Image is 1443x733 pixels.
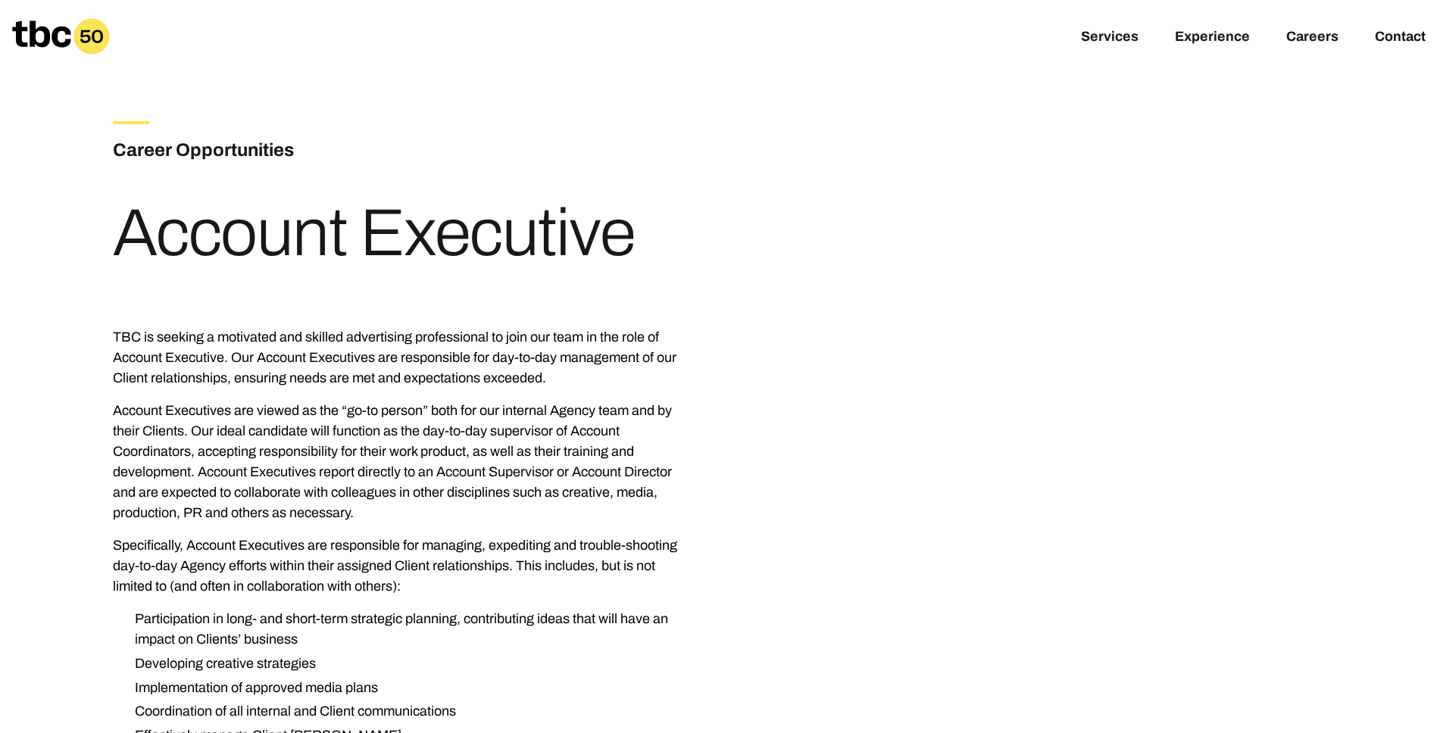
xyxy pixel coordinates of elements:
[113,136,476,164] h3: Career Opportunities
[113,401,695,523] p: Account Executives are viewed as the “go-to person” both for our internal Agency team and by thei...
[113,327,695,388] p: TBC is seeking a motivated and skilled advertising professional to join our team in the role of A...
[1081,29,1138,47] a: Services
[113,535,695,597] p: Specifically, Account Executives are responsible for managing, expediting and trouble-shooting da...
[113,200,636,267] h1: Account Executive
[123,678,695,698] li: Implementation of approved media plans
[123,701,695,722] li: Coordination of all internal and Client communications
[1175,29,1250,47] a: Experience
[1375,29,1426,47] a: Contact
[123,653,695,674] li: Developing creative strategies
[12,18,110,55] a: Homepage
[123,609,695,650] li: Participation in long- and short-term strategic planning, contributing ideas that will have an im...
[1286,29,1338,47] a: Careers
